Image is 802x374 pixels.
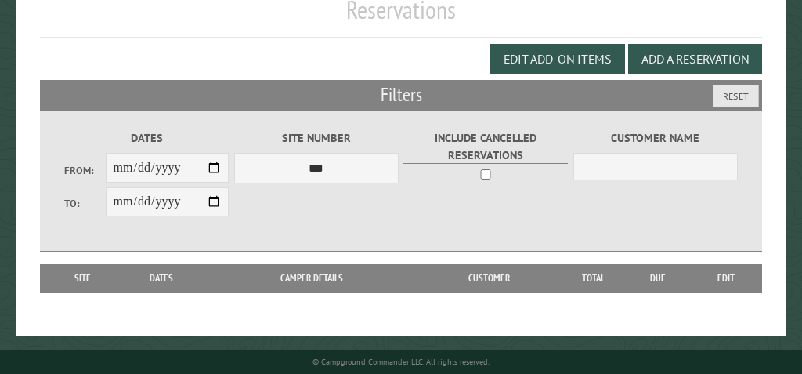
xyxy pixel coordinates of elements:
[312,357,490,367] small: © Campground Commander LLC. All rights reserved.
[117,264,207,292] th: Dates
[64,196,106,211] label: To:
[64,163,106,178] label: From:
[490,44,625,74] button: Edit Add-on Items
[691,264,762,292] th: Edit
[625,264,692,292] th: Due
[628,44,762,74] button: Add a Reservation
[417,264,562,292] th: Customer
[40,80,762,110] h2: Filters
[207,264,417,292] th: Camper Details
[234,129,399,147] label: Site Number
[713,85,759,107] button: Reset
[64,129,229,147] label: Dates
[48,264,117,292] th: Site
[562,264,625,292] th: Total
[573,129,738,147] label: Customer Name
[403,129,568,164] label: Include Cancelled Reservations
